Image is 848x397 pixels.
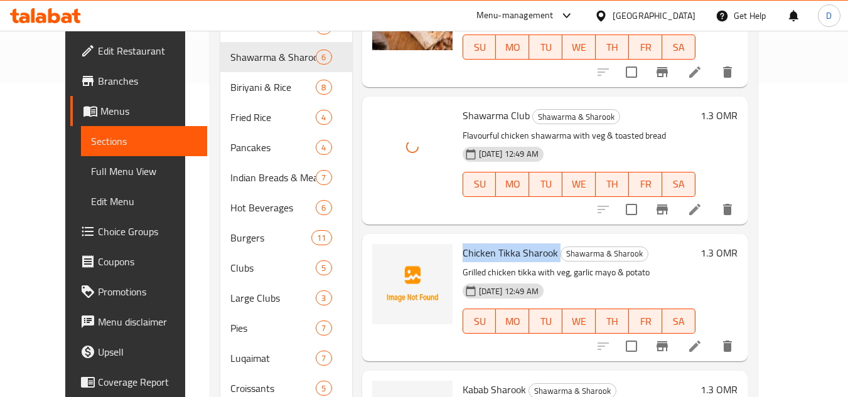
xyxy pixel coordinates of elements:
[372,244,453,324] img: Chicken Tikka Sharook
[70,66,207,96] a: Branches
[220,253,352,283] div: Clubs5
[81,126,207,156] a: Sections
[534,312,557,331] span: TU
[667,175,690,193] span: SA
[468,175,491,193] span: SU
[312,232,331,244] span: 11
[662,309,695,334] button: SA
[98,284,197,299] span: Promotions
[98,344,197,359] span: Upsell
[98,43,197,58] span: Edit Restaurant
[230,140,316,155] span: Pancakes
[70,277,207,307] a: Promotions
[647,57,677,87] button: Branch-specific-item
[712,331,743,361] button: delete
[81,156,207,186] a: Full Menu View
[667,38,690,56] span: SA
[220,42,352,72] div: Shawarma & Sharook6
[634,38,657,56] span: FR
[618,59,645,85] span: Select to update
[230,320,316,336] span: Pies
[316,51,331,63] span: 6
[230,80,316,95] span: Biriyani & Rice
[463,265,695,280] p: Grilled chicken tikka with veg, garlic mayo & potato
[629,309,662,334] button: FR
[463,34,496,60] button: SU
[618,196,645,223] span: Select to update
[567,312,591,331] span: WE
[501,312,524,331] span: MO
[70,216,207,246] a: Choice Groups
[712,57,743,87] button: delete
[316,381,331,396] div: items
[634,312,657,331] span: FR
[316,202,331,214] span: 6
[601,38,624,56] span: TH
[220,193,352,223] div: Hot Beverages6
[81,186,207,216] a: Edit Menu
[316,110,331,125] div: items
[474,148,544,160] span: [DATE] 12:49 AM
[601,175,624,193] span: TH
[567,38,591,56] span: WE
[230,170,316,185] span: Indian Breads & Meals
[316,262,331,274] span: 5
[629,172,662,197] button: FR
[230,290,316,305] span: Large Clubs
[230,50,316,65] div: Shawarma & Sharook
[230,230,312,245] span: Burgers
[230,381,316,396] span: Croissants
[230,351,316,366] span: Luqaimat
[463,309,496,334] button: SU
[316,170,331,185] div: items
[220,223,352,253] div: Burgers11
[529,309,562,334] button: TU
[529,172,562,197] button: TU
[316,112,331,124] span: 4
[70,367,207,397] a: Coverage Report
[474,285,544,297] span: [DATE] 12:49 AM
[562,34,596,60] button: WE
[533,110,620,124] span: Shawarma & Sharook
[220,132,352,162] div: Pancakes4
[316,351,331,366] div: items
[70,36,207,66] a: Edit Restaurant
[496,34,529,60] button: MO
[596,34,629,60] button: TH
[316,322,331,334] span: 7
[220,102,352,132] div: Fried Rice4
[70,337,207,367] a: Upsell
[230,260,316,275] span: Clubs
[687,65,702,80] a: Edit menu item
[647,194,677,225] button: Branch-specific-item
[316,142,331,154] span: 4
[634,175,657,193] span: FR
[316,290,331,305] div: items
[700,107,738,124] h6: 1.3 OMR
[220,343,352,373] div: Luqaimat7
[463,106,530,125] span: Shawarma Club
[562,309,596,334] button: WE
[826,9,832,23] span: D
[220,283,352,313] div: Large Clubs3
[567,175,591,193] span: WE
[98,374,197,389] span: Coverage Report
[561,246,648,262] div: Shawarma & Sharook
[311,230,331,245] div: items
[98,73,197,88] span: Branches
[687,202,702,217] a: Edit menu item
[220,72,352,102] div: Biriyani & Rice8
[100,103,197,119] span: Menus
[91,134,197,149] span: Sections
[91,164,197,179] span: Full Menu View
[463,128,695,144] p: Flavourful chicken shawarma with veg & toasted bread
[501,38,524,56] span: MO
[220,313,352,343] div: Pies7
[647,331,677,361] button: Branch-specific-item
[532,109,620,124] div: Shawarma & Sharook
[562,172,596,197] button: WE
[316,292,331,304] span: 3
[629,34,662,60] button: FR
